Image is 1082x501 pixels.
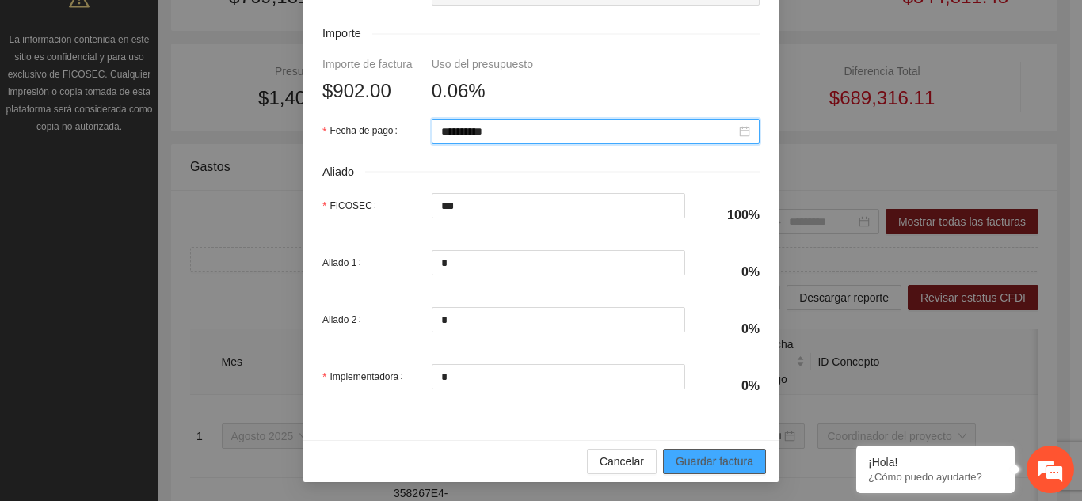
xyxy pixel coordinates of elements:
p: ¿Cómo puedo ayudarte? [868,471,1003,483]
h4: 100% [704,207,760,224]
label: Aliado 1: [322,250,368,275]
button: Cancelar [587,449,657,474]
span: Estamos en línea. [92,161,219,321]
input: Fecha de pago: [441,123,736,140]
button: Guardar factura [663,449,766,474]
span: Aliado [322,163,365,181]
h4: 0% [704,264,760,281]
label: Fecha de pago: [322,119,404,144]
span: Importe [322,25,372,43]
div: Importe de factura [322,55,413,73]
label: Implementadora: [322,364,410,389]
span: Guardar factura [676,453,753,470]
input: FICOSEC: [432,194,685,218]
h4: 0% [704,378,760,395]
div: Uso del presupuesto [432,55,533,73]
span: Cancelar [600,453,644,470]
textarea: Escriba su mensaje y pulse “Intro” [8,333,302,389]
div: Minimizar ventana de chat en vivo [260,8,298,46]
label: FICOSEC: [322,193,383,218]
h4: 0% [704,321,760,338]
input: Aliado 2: [432,308,685,332]
div: Chatee con nosotros ahora [82,81,266,101]
div: ¡Hola! [868,456,1003,469]
span: $902.00 [322,76,391,106]
input: Aliado 1: [432,251,685,275]
input: Implementadora: [432,365,685,389]
span: 0.06% [432,76,486,106]
label: Aliado 2: [322,307,368,332]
